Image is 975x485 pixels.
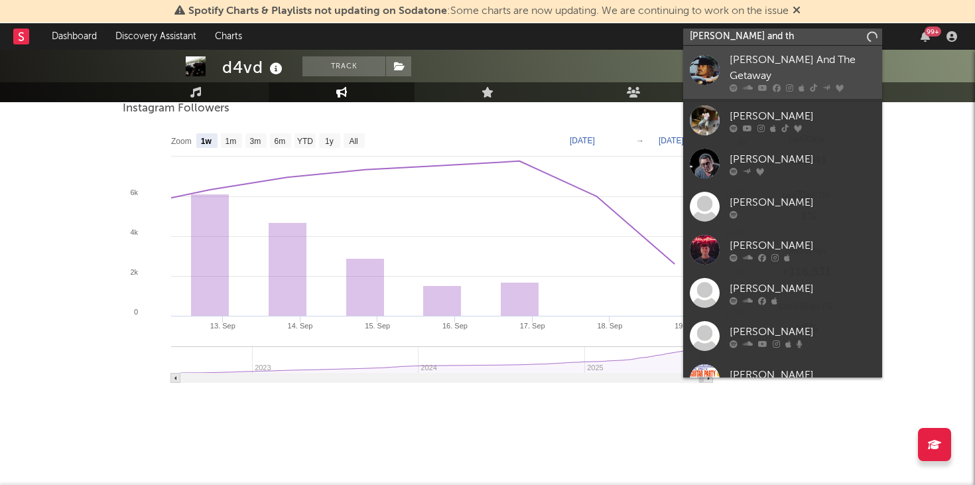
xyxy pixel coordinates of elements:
a: [PERSON_NAME] [683,142,882,185]
text: 15. Sep [365,322,390,330]
text: → [636,136,644,145]
div: [PERSON_NAME] [730,151,876,167]
text: Zoom [171,137,192,146]
text: 6m [275,137,286,146]
div: [PERSON_NAME] [730,367,876,383]
div: [PERSON_NAME] [730,281,876,297]
span: Dismiss [793,6,801,17]
span: : Some charts are now updating. We are continuing to work on the issue [188,6,789,17]
a: Discovery Assistant [106,23,206,50]
text: [DATE] [570,136,595,145]
text: 1m [226,137,237,146]
div: [PERSON_NAME] [730,108,876,124]
div: [PERSON_NAME] [730,238,876,253]
text: 18. Sep [597,322,622,330]
a: [PERSON_NAME] [683,99,882,142]
a: [PERSON_NAME] [683,358,882,401]
text: 0 [134,308,138,316]
text: 2k [130,268,138,276]
text: 3m [250,137,261,146]
text: 14. Sep [288,322,313,330]
text: 17. Sep [520,322,545,330]
text: 4k [130,228,138,236]
span: Spotify Charts & Playlists not updating on Sodatone [188,6,447,17]
div: d4vd [222,56,286,78]
text: 13. Sep [210,322,235,330]
text: 19. Sep [675,322,700,330]
input: Search for artists [683,29,882,45]
text: All [349,137,357,146]
div: 99 + [925,27,941,36]
span: Instagram Followers [123,101,229,117]
text: 1w [201,137,212,146]
div: [PERSON_NAME] And The Getaway [730,52,876,84]
a: Dashboard [42,23,106,50]
text: 1y [325,137,334,146]
text: YTD [297,137,313,146]
a: Charts [206,23,251,50]
div: [PERSON_NAME] [730,324,876,340]
text: [DATE] [659,136,684,145]
text: 6k [130,188,138,196]
text: 16. Sep [442,322,468,330]
a: [PERSON_NAME] [683,185,882,228]
button: Track [302,56,385,76]
a: [PERSON_NAME] And The Getaway [683,46,882,99]
a: [PERSON_NAME] [683,314,882,358]
button: 99+ [921,31,930,42]
a: [PERSON_NAME] [683,271,882,314]
div: [PERSON_NAME] [730,194,876,210]
a: [PERSON_NAME] [683,228,882,271]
